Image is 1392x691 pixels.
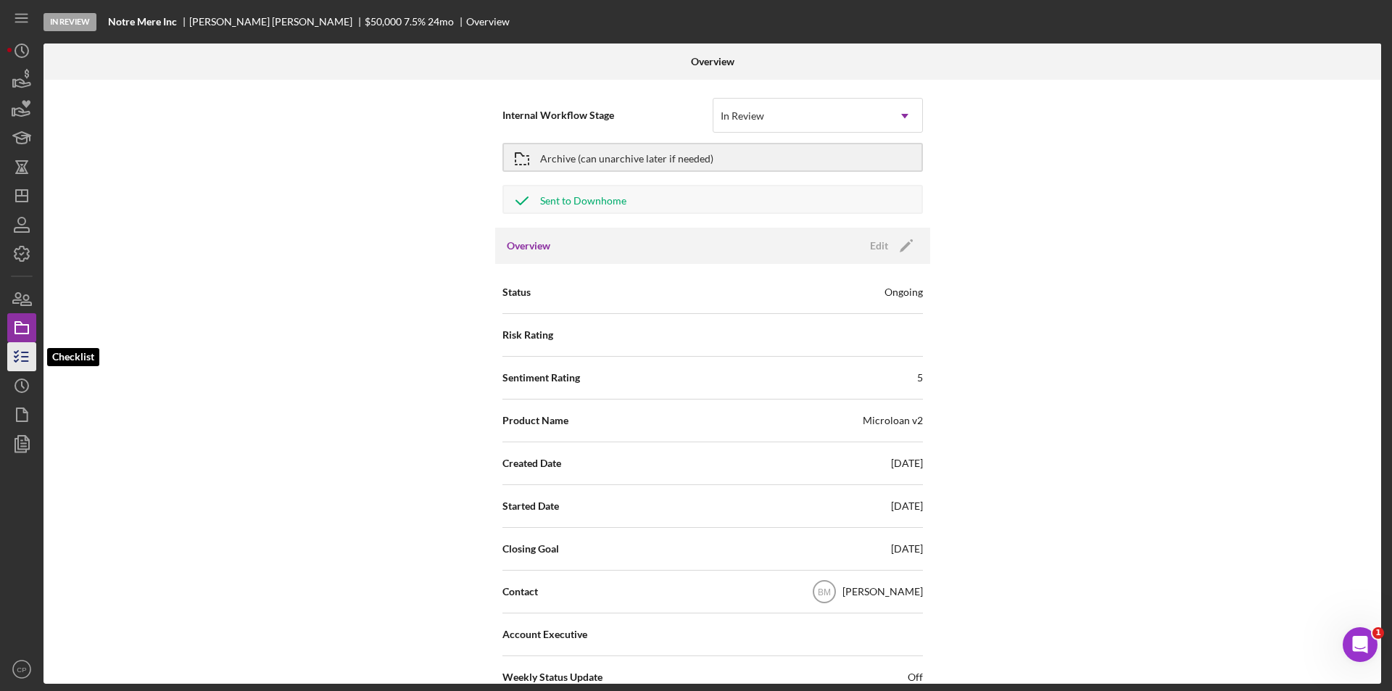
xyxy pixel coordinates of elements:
[863,413,923,428] div: Microloan v2
[891,542,923,556] div: [DATE]
[870,235,888,257] div: Edit
[884,285,923,299] div: Ongoing
[502,371,580,385] span: Sentiment Rating
[7,655,36,684] button: CP
[540,186,626,212] div: Sent to Downhome
[891,499,923,513] div: [DATE]
[502,143,923,172] button: Archive (can unarchive later if needed)
[502,499,559,513] span: Started Date
[502,328,553,342] span: Risk Rating
[917,371,923,385] div: 5
[502,670,602,684] span: Weekly Status Update
[691,56,734,67] b: Overview
[404,16,426,28] div: 7.5 %
[891,456,923,471] div: [DATE]
[502,456,561,471] span: Created Date
[1372,627,1384,639] span: 1
[189,16,365,28] div: [PERSON_NAME] [PERSON_NAME]
[108,16,177,28] b: Notre Mere Inc
[502,285,531,299] span: Status
[43,13,96,31] div: In Review
[502,413,568,428] span: Product Name
[540,144,713,170] div: Archive (can unarchive later if needed)
[1343,627,1377,662] iframe: Intercom live chat
[466,16,510,28] div: Overview
[842,584,923,599] div: [PERSON_NAME]
[502,584,538,599] span: Contact
[721,110,764,122] div: In Review
[428,16,454,28] div: 24 mo
[861,235,919,257] button: Edit
[818,587,831,597] text: BM
[507,239,550,253] h3: Overview
[502,542,559,556] span: Closing Goal
[502,627,587,642] span: Account Executive
[502,108,713,123] span: Internal Workflow Stage
[502,185,923,214] button: Sent to Downhome
[17,666,26,674] text: CP
[908,670,923,684] span: Off
[365,16,402,28] div: $50,000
